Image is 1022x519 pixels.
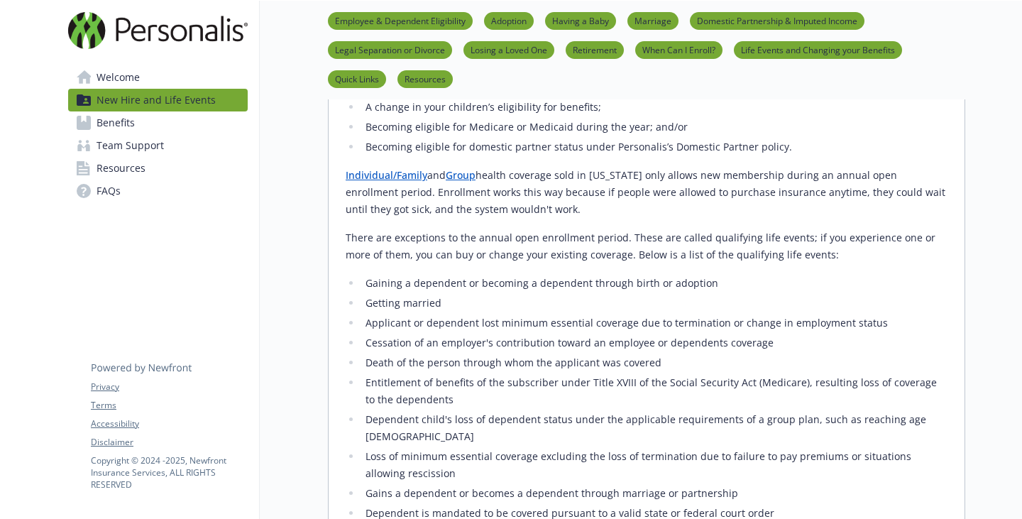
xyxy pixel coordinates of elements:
li: Loss of minimum essential coverage excluding the loss of termination due to failure to pay premiu... [361,448,947,482]
li: A change in your children’s eligibility for benefits;​ [361,99,947,116]
a: Welcome [68,66,248,89]
li: Becoming eligible for Medicare or Medicaid during the year; and/or​ [361,119,947,136]
a: Retirement [566,43,624,56]
li: Getting married [361,295,947,312]
a: When Can I Enroll? [635,43,722,56]
a: Resources [397,72,453,85]
a: New Hire and Life Events [68,89,248,111]
a: Having a Baby [545,13,616,27]
span: Welcome [97,66,140,89]
a: FAQs [68,180,248,202]
span: Resources [97,157,145,180]
a: Disclaimer [91,436,247,449]
li: Death of the person through whom the applicant was covered [361,354,947,371]
p: There are exceptions to the annual open enrollment period. These are called qualifying life event... [346,229,947,263]
li: Dependent child's loss of dependent status under the applicable requirements of a group plan, suc... [361,411,947,445]
a: Group [446,168,476,182]
li: Entitlement of benefits of the subscriber under Title XVIII of the Social Security Act (Medicare)... [361,374,947,408]
span: FAQs [97,180,121,202]
a: Domestic Partnership & Imputed Income [690,13,864,27]
li: Gaining a dependent or becoming a dependent through birth or adoption [361,275,947,292]
li: Becoming eligible for domestic partner status under Personalis’s Domestic Partner policy. ​ [361,138,947,155]
a: Benefits [68,111,248,134]
p: and health coverage sold in [US_STATE] only allows new membership during an annual open enrollmen... [346,167,947,218]
li: Applicant or dependent lost minimum essential coverage due to termination or change in employment... [361,315,947,332]
span: Team Support [97,134,164,157]
a: Accessibility [91,417,247,430]
a: Team Support [68,134,248,157]
a: Resources [68,157,248,180]
a: Losing a Loved One [463,43,554,56]
a: Individual/Family [346,168,427,182]
span: New Hire and Life Events [97,89,216,111]
a: Legal Separation or Divorce [328,43,452,56]
a: Marriage [627,13,678,27]
a: Adoption [484,13,534,27]
a: Terms [91,399,247,412]
a: Privacy [91,381,247,393]
li: Cessation of an employer's contribution toward an employee or dependents coverage [361,334,947,351]
a: Life Events and Changing your Benefits [734,43,902,56]
p: Copyright © 2024 - 2025 , Newfront Insurance Services, ALL RIGHTS RESERVED [91,454,247,491]
span: Benefits [97,111,135,134]
a: Quick Links [328,72,386,85]
a: Employee & Dependent Eligibility [328,13,473,27]
li: Gains a dependent or becomes a dependent through marriage or partnership [361,485,947,502]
